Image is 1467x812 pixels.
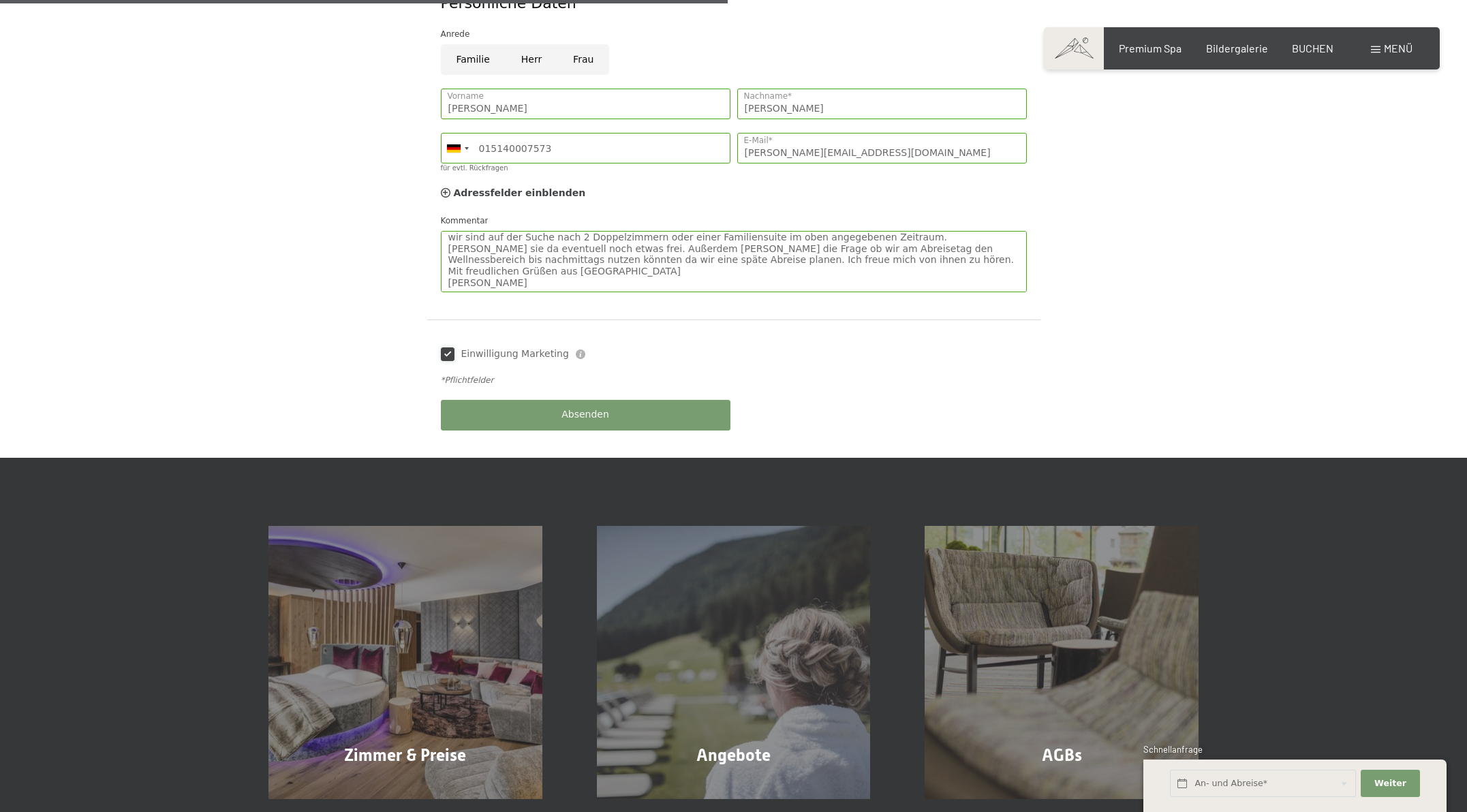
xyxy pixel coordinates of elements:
button: Absenden [441,400,730,431]
span: Absenden [561,408,609,422]
span: Angebote [696,745,771,765]
a: Premium Spa [1119,42,1182,54]
input: 01512 3456789 [441,133,730,163]
div: Germany (Deutschland): +49 [442,134,473,163]
span: Zimmer & Preise [344,745,466,765]
a: Urlaub in Südtirol im Hotel Schwarzenstein – Anfrage Angebote [570,526,898,800]
button: Weiter [1361,770,1419,798]
a: BUCHEN [1292,42,1333,54]
a: Urlaub in Südtirol im Hotel Schwarzenstein – Anfrage Zimmer & Preise [241,526,570,800]
a: Urlaub in Südtirol im Hotel Schwarzenstein – Anfrage AGBs [897,526,1226,800]
span: AGBs [1042,745,1082,765]
div: Anrede [441,27,1027,41]
span: Weiter [1374,777,1406,790]
span: Einwilligung Marketing [461,347,569,361]
label: für evtl. Rückfragen [441,164,508,172]
span: Menü [1384,42,1412,54]
div: *Pflichtfelder [441,375,1027,386]
a: Bildergalerie [1206,42,1268,54]
span: Schnellanfrage [1143,744,1203,755]
span: Adressfelder einblenden [454,187,586,198]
